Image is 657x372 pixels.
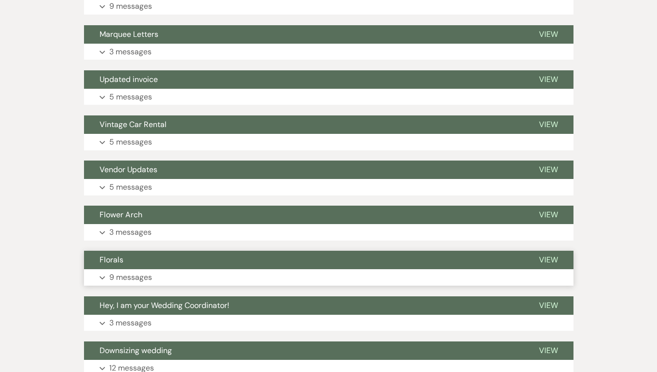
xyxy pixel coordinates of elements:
[539,255,558,265] span: View
[84,341,523,360] button: Downsizing wedding
[84,269,573,286] button: 9 messages
[109,226,152,239] p: 3 messages
[100,255,123,265] span: Florals
[84,115,523,134] button: Vintage Car Rental
[100,74,158,84] span: Updated invoice
[100,300,229,310] span: Hey, I am your Wedding Coordinator!
[100,119,167,129] span: Vintage Car Rental
[539,164,558,175] span: View
[523,161,573,179] button: View
[109,271,152,284] p: 9 messages
[539,29,558,39] span: View
[539,74,558,84] span: View
[539,119,558,129] span: View
[84,206,523,224] button: Flower Arch
[109,317,152,329] p: 3 messages
[84,224,573,241] button: 3 messages
[523,206,573,224] button: View
[84,134,573,150] button: 5 messages
[539,210,558,220] span: View
[109,91,152,103] p: 5 messages
[523,251,573,269] button: View
[109,46,152,58] p: 3 messages
[84,70,523,89] button: Updated invoice
[84,315,573,331] button: 3 messages
[539,345,558,356] span: View
[109,181,152,194] p: 5 messages
[100,29,158,39] span: Marquee Letters
[523,341,573,360] button: View
[84,251,523,269] button: Florals
[84,25,523,44] button: Marquee Letters
[84,89,573,105] button: 5 messages
[84,44,573,60] button: 3 messages
[84,296,523,315] button: Hey, I am your Wedding Coordinator!
[84,179,573,195] button: 5 messages
[100,164,157,175] span: Vendor Updates
[523,70,573,89] button: View
[100,210,142,220] span: Flower Arch
[84,161,523,179] button: Vendor Updates
[539,300,558,310] span: View
[109,136,152,148] p: 5 messages
[523,296,573,315] button: View
[523,25,573,44] button: View
[100,345,172,356] span: Downsizing wedding
[523,115,573,134] button: View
